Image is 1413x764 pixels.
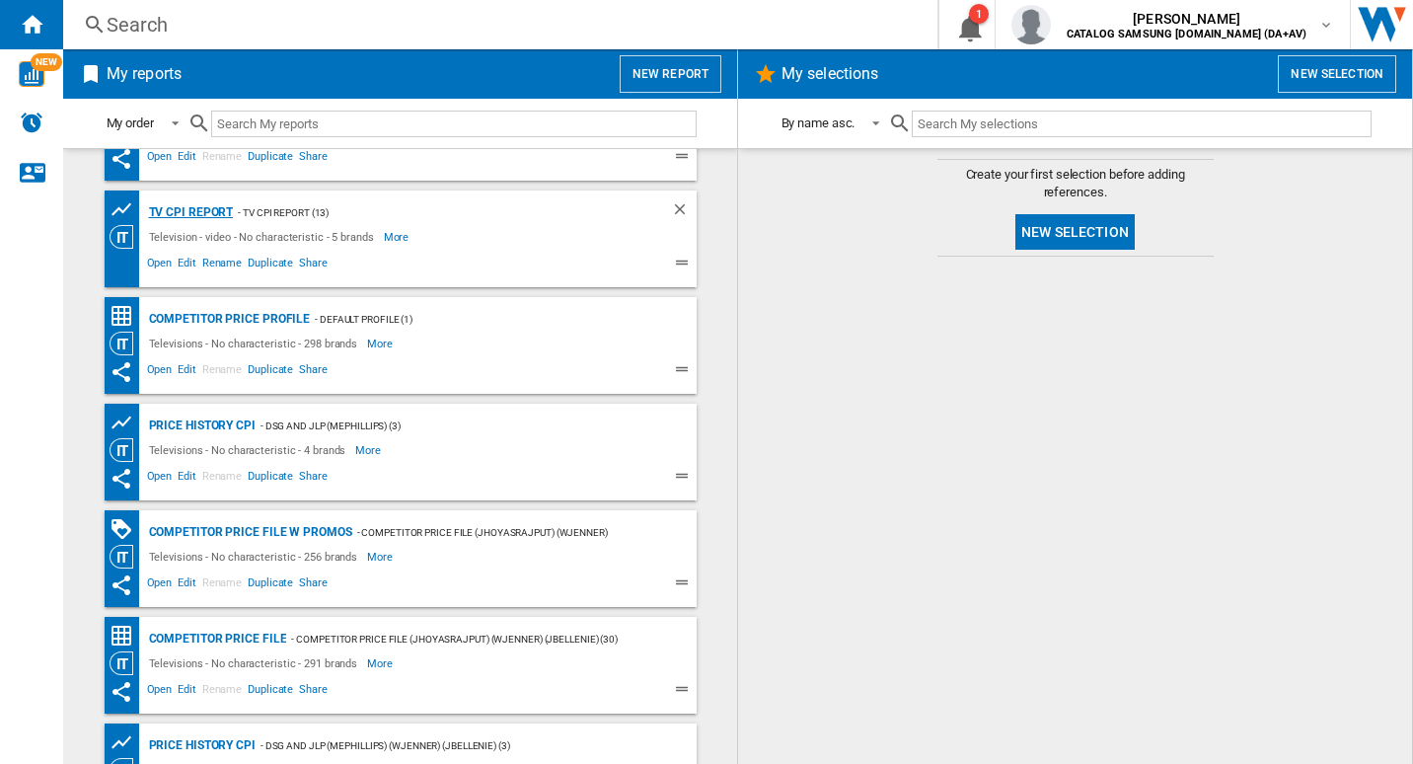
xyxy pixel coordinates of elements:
[110,304,144,329] div: Price Matrix
[245,680,296,704] span: Duplicate
[144,438,356,462] div: Televisions - No characteristic - 4 brands
[310,307,656,332] div: - Default profile (1)
[110,651,144,675] div: Category View
[144,360,176,384] span: Open
[912,111,1371,137] input: Search My selections
[175,467,199,491] span: Edit
[144,733,256,758] div: Price History CPI
[110,517,144,542] div: PROMOTIONS Matrix
[107,115,154,130] div: My order
[20,111,43,134] img: alerts-logo.svg
[296,680,331,704] span: Share
[175,360,199,384] span: Edit
[110,730,144,755] div: Product prices grid
[355,438,384,462] span: More
[107,11,886,38] div: Search
[211,111,697,137] input: Search My reports
[969,4,989,24] div: 1
[1011,5,1051,44] img: profile.jpg
[937,166,1214,201] span: Create your first selection before adding references.
[110,225,144,249] div: Category View
[352,520,657,545] div: - Competitor price file (jhoyasrajput) (wjenner) (jbellenie) (30)
[144,414,256,438] div: Price History CPI
[110,680,133,704] ng-md-icon: This report has been shared with you
[296,573,331,597] span: Share
[620,55,721,93] button: New report
[144,200,234,225] div: TV CPI Report
[110,332,144,355] div: Category View
[144,627,287,651] div: Competitor price file
[144,147,176,171] span: Open
[144,573,176,597] span: Open
[144,651,368,675] div: Televisions - No characteristic - 291 brands
[245,254,296,277] span: Duplicate
[781,115,855,130] div: By name asc.
[19,61,44,87] img: wise-card.svg
[144,225,384,249] div: Television - video - No characteristic - 5 brands
[144,520,352,545] div: Competitor price file w promos
[144,545,368,569] div: Televisions - No characteristic - 256 brands
[367,545,396,569] span: More
[1067,28,1306,40] b: CATALOG SAMSUNG [DOMAIN_NAME] (DA+AV)
[110,360,133,384] ng-md-icon: This report has been shared with you
[367,332,396,355] span: More
[256,733,657,758] div: - DSG and JLP (mephillips) (wjenner) (jbellenie) (3)
[144,467,176,491] span: Open
[144,307,311,332] div: Competitor Price Profile
[103,55,186,93] h2: My reports
[1015,214,1135,250] button: New selection
[256,414,657,438] div: - DSG and JLP (mephillips) (3)
[110,438,144,462] div: Category View
[110,545,144,569] div: Category View
[245,360,296,384] span: Duplicate
[31,53,62,71] span: NEW
[175,147,199,171] span: Edit
[199,254,245,277] span: Rename
[175,680,199,704] span: Edit
[296,254,331,277] span: Share
[199,147,245,171] span: Rename
[110,573,133,597] ng-md-icon: This report has been shared with you
[671,200,697,225] div: Delete
[778,55,882,93] h2: My selections
[199,680,245,704] span: Rename
[110,197,144,222] div: Product prices grid
[384,225,412,249] span: More
[144,680,176,704] span: Open
[110,147,133,171] ng-md-icon: This report has been shared with you
[233,200,631,225] div: - TV CPI Report (13)
[296,467,331,491] span: Share
[296,147,331,171] span: Share
[286,627,656,651] div: - Competitor price file (jhoyasrajput) (wjenner) (jbellenie) (30)
[1278,55,1396,93] button: New selection
[367,651,396,675] span: More
[144,254,176,277] span: Open
[245,147,296,171] span: Duplicate
[110,467,133,491] ng-md-icon: This report has been shared with you
[199,573,245,597] span: Rename
[1067,9,1306,29] span: [PERSON_NAME]
[110,624,144,649] div: Price Matrix
[175,254,199,277] span: Edit
[245,573,296,597] span: Duplicate
[110,411,144,435] div: Product prices grid
[245,467,296,491] span: Duplicate
[175,573,199,597] span: Edit
[199,360,245,384] span: Rename
[199,467,245,491] span: Rename
[296,360,331,384] span: Share
[144,332,368,355] div: Televisions - No characteristic - 298 brands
